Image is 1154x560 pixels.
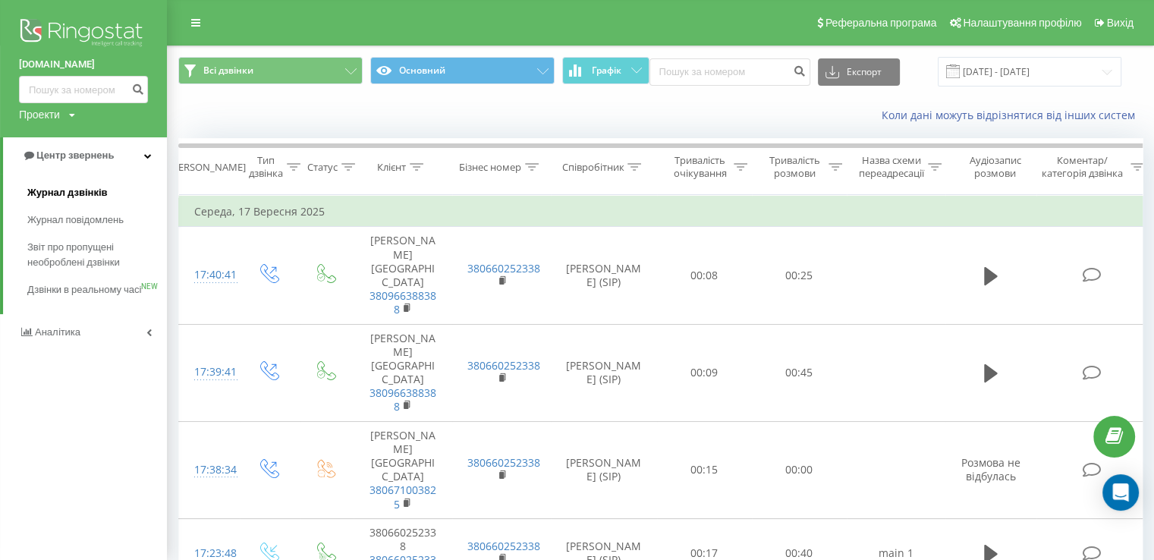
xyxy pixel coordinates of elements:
div: Аудіозапис розмови [958,154,1032,180]
span: Вихід [1107,17,1134,29]
a: Звіт про пропущені необроблені дзвінки [27,234,167,276]
div: Бізнес номер [459,161,521,174]
div: Тривалість очікування [670,154,730,180]
div: Статус [307,161,338,174]
td: 00:45 [752,324,847,421]
a: Дзвінки в реальному часіNEW [27,276,167,304]
a: Журнал повідомлень [27,206,167,234]
input: Пошук за номером [19,76,148,103]
td: 00:00 [752,421,847,518]
a: [DOMAIN_NAME] [19,57,148,72]
a: Журнал дзвінків [27,179,167,206]
span: Графік [592,65,621,76]
a: 380966388388 [369,385,436,414]
span: Журнал повідомлень [27,212,124,228]
span: Аналiтика [35,326,80,338]
div: 17:39:41 [194,357,225,387]
div: Тривалість розмови [765,154,825,180]
div: [PERSON_NAME] [169,161,246,174]
button: Основний [370,57,555,84]
a: Центр звернень [3,137,167,174]
div: Open Intercom Messenger [1102,474,1139,511]
td: 00:08 [657,227,752,324]
a: Коли дані можуть відрізнятися вiд інших систем [882,108,1143,122]
a: 380671003825 [369,483,436,511]
td: 00:15 [657,421,752,518]
img: Ringostat logo [19,15,148,53]
span: Центр звернень [36,149,114,161]
td: [PERSON_NAME] [GEOGRAPHIC_DATA] [354,227,452,324]
td: [PERSON_NAME] (SIP) [551,324,657,421]
td: Середа, 17 Вересня 2025 [179,197,1150,227]
a: 380660252338 [467,455,540,470]
button: Графік [562,57,649,84]
div: 17:38:34 [194,455,225,485]
a: 380660252338 [467,261,540,275]
a: 380660252338 [467,358,540,373]
input: Пошук за номером [649,58,810,86]
td: [PERSON_NAME] [GEOGRAPHIC_DATA] [354,324,452,421]
div: Співробітник [561,161,624,174]
span: Дзвінки в реальному часі [27,282,141,297]
a: 380966388388 [369,288,436,316]
td: [PERSON_NAME][GEOGRAPHIC_DATA] [354,421,452,518]
span: Звіт про пропущені необроблені дзвінки [27,240,159,270]
div: Тип дзвінка [249,154,283,180]
td: 00:09 [657,324,752,421]
span: Розмова не відбулась [961,455,1020,483]
button: Всі дзвінки [178,57,363,84]
div: Проекти [19,107,60,122]
span: Реферальна програма [825,17,937,29]
span: Журнал дзвінків [27,185,108,200]
button: Експорт [818,58,900,86]
td: 00:25 [752,227,847,324]
span: Всі дзвінки [203,64,253,77]
div: Назва схеми переадресації [859,154,924,180]
td: [PERSON_NAME] (SIP) [551,421,657,518]
a: 380660252338 [467,539,540,553]
div: 17:40:41 [194,260,225,290]
div: Коментар/категорія дзвінка [1038,154,1127,180]
td: [PERSON_NAME] (SIP) [551,227,657,324]
div: Клієнт [377,161,406,174]
span: Налаштування профілю [963,17,1081,29]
